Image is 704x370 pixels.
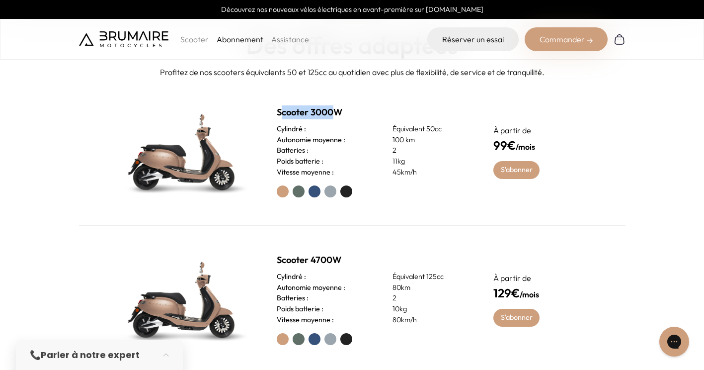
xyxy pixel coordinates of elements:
[392,304,469,315] p: 10kg
[8,66,696,78] p: Profitez de nos scooters équivalents 50 et 125cc au quotidien avec plus de flexibilité, de servic...
[277,253,470,267] h2: Scooter 4700W
[277,167,334,178] h3: Vitesse moyenne :
[525,27,608,51] div: Commander
[493,309,540,327] a: S'abonner
[277,124,306,135] h3: Cylindré :
[493,284,590,302] h4: /mois
[277,135,345,146] h3: Autonomie moyenne :
[277,304,323,315] h3: Poids batterie :
[114,250,253,349] img: Scooter Brumaire vert
[277,105,470,119] h2: Scooter 3000W
[277,156,323,167] h3: Poids batterie :
[493,136,590,154] h4: /mois
[392,315,469,326] p: 80km/h
[392,293,469,304] p: 2
[493,272,590,284] p: À partir de
[392,282,469,293] p: 80km
[180,33,209,45] p: Scooter
[392,135,469,146] p: 100 km
[277,315,334,326] h3: Vitesse moyenne :
[79,31,168,47] img: Brumaire Motocycles
[493,138,516,153] span: 99€
[277,145,309,156] h3: Batteries :
[427,27,519,51] a: Réserver un essai
[614,33,626,45] img: Panier
[654,323,694,360] iframe: Gorgias live chat messenger
[277,272,306,282] h3: Cylindré :
[493,124,590,136] p: À partir de
[392,272,469,282] p: Équivalent 125cc
[392,124,469,135] p: Équivalent 50cc
[392,145,469,156] p: 2
[114,102,253,201] img: Scooter Brumaire vert
[392,167,469,178] p: 45km/h
[493,285,520,300] span: 129€
[493,161,540,179] a: S'abonner
[217,34,263,44] a: Abonnement
[587,38,593,44] img: right-arrow-2.png
[392,156,469,167] p: 11kg
[277,282,345,293] h3: Autonomie moyenne :
[277,293,309,304] h3: Batteries :
[271,34,309,44] a: Assistance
